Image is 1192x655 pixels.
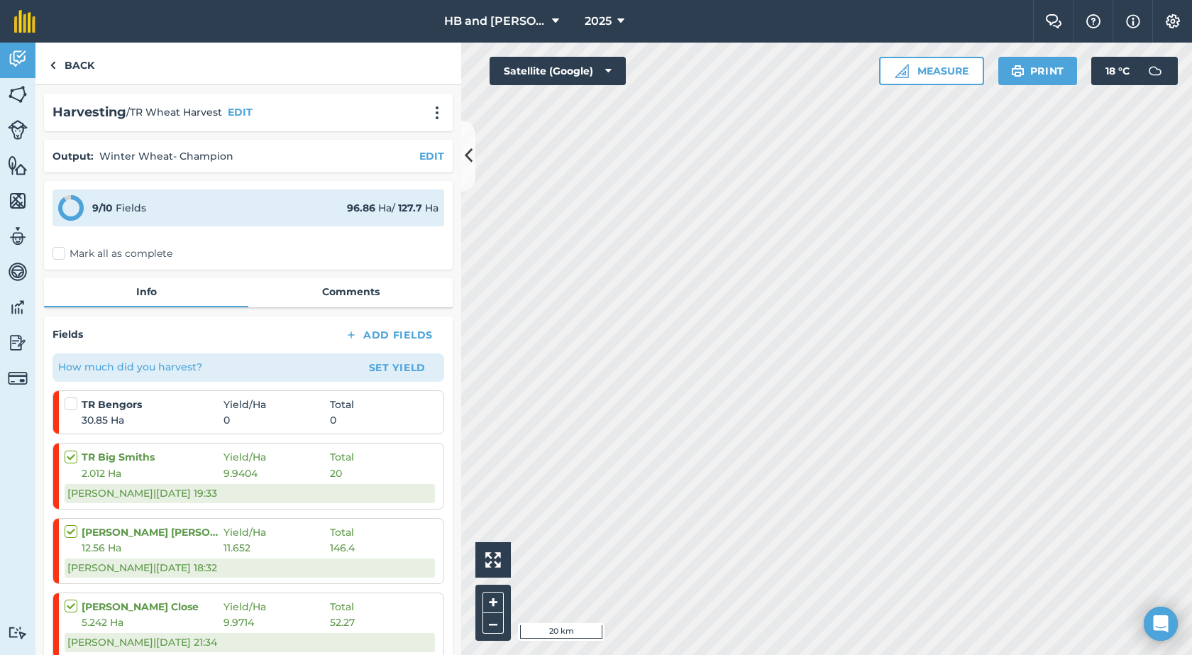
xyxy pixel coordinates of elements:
img: svg+xml;base64,PD94bWwgdmVyc2lvbj0iMS4wIiBlbmNvZGluZz0idXRmLTgiPz4KPCEtLSBHZW5lcmF0b3I6IEFkb2JlIE... [8,332,28,353]
img: Ruler icon [895,64,909,78]
img: Two speech bubbles overlapping with the left bubble in the forefront [1045,14,1062,28]
span: HB and [PERSON_NAME] [444,13,546,30]
button: Add Fields [333,325,444,345]
strong: [PERSON_NAME] [PERSON_NAME] [82,524,223,540]
div: [PERSON_NAME] | [DATE] 21:34 [65,633,435,651]
img: svg+xml;base64,PHN2ZyB4bWxucz0iaHR0cDovL3d3dy53My5vcmcvMjAwMC9zdmciIHdpZHRoPSIyMCIgaGVpZ2h0PSIyNC... [429,106,446,120]
img: Four arrows, one pointing top left, one top right, one bottom right and the last bottom left [485,552,501,568]
span: Yield / Ha [223,397,330,412]
button: Satellite (Google) [490,57,626,85]
strong: [PERSON_NAME] Close [82,599,223,615]
strong: 9 / 10 [92,202,113,214]
span: 0 [330,412,336,428]
div: Fields [92,200,146,216]
div: [PERSON_NAME] | [DATE] 18:32 [65,558,435,577]
span: 9.9714 [223,615,330,630]
img: svg+xml;base64,PD94bWwgdmVyc2lvbj0iMS4wIiBlbmNvZGluZz0idXRmLTgiPz4KPCEtLSBHZW5lcmF0b3I6IEFkb2JlIE... [8,48,28,70]
span: 30.85 Ha [82,412,223,428]
span: 12.56 Ha [82,540,223,556]
img: svg+xml;base64,PD94bWwgdmVyc2lvbj0iMS4wIiBlbmNvZGluZz0idXRmLTgiPz4KPCEtLSBHZW5lcmF0b3I6IEFkb2JlIE... [1141,57,1169,85]
p: How much did you harvest? [58,359,202,375]
span: 5.242 Ha [82,615,223,630]
span: 20 [330,466,342,481]
button: EDIT [228,104,253,120]
img: svg+xml;base64,PD94bWwgdmVyc2lvbj0iMS4wIiBlbmNvZGluZz0idXRmLTgiPz4KPCEtLSBHZW5lcmF0b3I6IEFkb2JlIE... [8,297,28,318]
img: svg+xml;base64,PHN2ZyB4bWxucz0iaHR0cDovL3d3dy53My5vcmcvMjAwMC9zdmciIHdpZHRoPSIxOSIgaGVpZ2h0PSIyNC... [1011,62,1025,79]
strong: 96.86 [347,202,375,214]
a: Back [35,43,109,84]
img: A question mark icon [1085,14,1102,28]
img: svg+xml;base64,PD94bWwgdmVyc2lvbj0iMS4wIiBlbmNvZGluZz0idXRmLTgiPz4KPCEtLSBHZW5lcmF0b3I6IEFkb2JlIE... [8,226,28,247]
img: svg+xml;base64,PD94bWwgdmVyc2lvbj0iMS4wIiBlbmNvZGluZz0idXRmLTgiPz4KPCEtLSBHZW5lcmF0b3I6IEFkb2JlIE... [8,120,28,140]
span: Total [330,524,354,540]
strong: TR Bengors [82,397,223,412]
span: Yield / Ha [223,599,330,615]
span: 0 [223,412,330,428]
span: 11.652 [223,540,330,556]
a: Info [44,278,248,305]
div: [PERSON_NAME] | [DATE] 19:33 [65,484,435,502]
button: EDIT [419,148,444,164]
img: svg+xml;base64,PHN2ZyB4bWxucz0iaHR0cDovL3d3dy53My5vcmcvMjAwMC9zdmciIHdpZHRoPSI5IiBoZWlnaHQ9IjI0Ii... [50,57,56,74]
h4: Output : [53,148,94,164]
img: svg+xml;base64,PD94bWwgdmVyc2lvbj0iMS4wIiBlbmNvZGluZz0idXRmLTgiPz4KPCEtLSBHZW5lcmF0b3I6IEFkb2JlIE... [8,626,28,639]
h4: Fields [53,326,83,342]
span: Total [330,449,354,465]
strong: TR Big Smiths [82,449,223,465]
span: Yield / Ha [223,449,330,465]
span: Yield / Ha [223,524,330,540]
img: A cog icon [1164,14,1181,28]
img: svg+xml;base64,PD94bWwgdmVyc2lvbj0iMS4wIiBlbmNvZGluZz0idXRmLTgiPz4KPCEtLSBHZW5lcmF0b3I6IEFkb2JlIE... [8,368,28,388]
span: 2.012 Ha [82,466,223,481]
span: 2025 [585,13,612,30]
div: Open Intercom Messenger [1144,607,1178,641]
h2: Harvesting [53,102,126,123]
span: / TR Wheat Harvest [126,104,222,120]
button: Print [998,57,1078,85]
a: Comments [248,278,453,305]
img: svg+xml;base64,PD94bWwgdmVyc2lvbj0iMS4wIiBlbmNvZGluZz0idXRmLTgiPz4KPCEtLSBHZW5lcmF0b3I6IEFkb2JlIE... [8,261,28,282]
span: 146.4 [330,540,355,556]
img: svg+xml;base64,PHN2ZyB4bWxucz0iaHR0cDovL3d3dy53My5vcmcvMjAwMC9zdmciIHdpZHRoPSIxNyIgaGVpZ2h0PSIxNy... [1126,13,1140,30]
div: Ha / Ha [347,200,438,216]
span: 18 ° C [1105,57,1130,85]
span: 9.9404 [223,466,330,481]
button: 18 °C [1091,57,1178,85]
button: Measure [879,57,984,85]
p: Winter Wheat- Champion [99,148,233,164]
img: fieldmargin Logo [14,10,35,33]
label: Mark all as complete [53,246,172,261]
img: svg+xml;base64,PHN2ZyB4bWxucz0iaHR0cDovL3d3dy53My5vcmcvMjAwMC9zdmciIHdpZHRoPSI1NiIgaGVpZ2h0PSI2MC... [8,190,28,211]
span: Total [330,599,354,615]
span: 52.27 [330,615,355,630]
strong: 127.7 [398,202,422,214]
button: – [482,613,504,634]
button: Set Yield [356,356,438,379]
span: Total [330,397,354,412]
button: + [482,592,504,613]
img: svg+xml;base64,PHN2ZyB4bWxucz0iaHR0cDovL3d3dy53My5vcmcvMjAwMC9zdmciIHdpZHRoPSI1NiIgaGVpZ2h0PSI2MC... [8,84,28,105]
img: svg+xml;base64,PHN2ZyB4bWxucz0iaHR0cDovL3d3dy53My5vcmcvMjAwMC9zdmciIHdpZHRoPSI1NiIgaGVpZ2h0PSI2MC... [8,155,28,176]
